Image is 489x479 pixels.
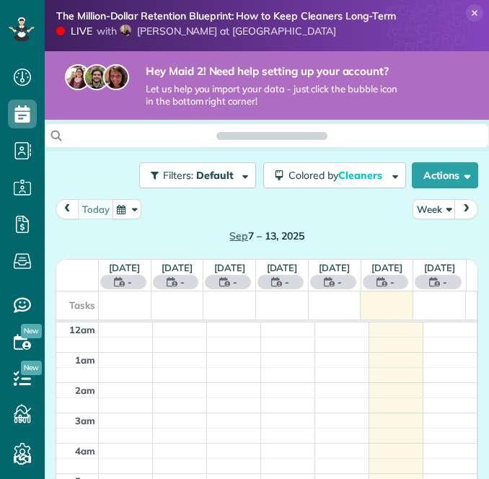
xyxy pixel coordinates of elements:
[162,262,193,273] a: [DATE]
[137,25,336,38] span: [PERSON_NAME] at [GEOGRAPHIC_DATA]
[285,275,289,289] span: -
[139,162,256,188] button: Filters: Default
[146,64,402,79] strong: Hey Maid 2! Need help setting up your account?
[214,262,245,273] a: [DATE]
[109,262,140,273] a: [DATE]
[132,162,256,188] a: Filters: Default
[180,275,185,289] span: -
[338,169,384,182] span: Cleaners
[65,64,91,90] img: maria-72a9807cf96188c08ef61303f053569d2e2a8a1cde33d635c8a3ac13582a053d.jpg
[443,275,447,289] span: -
[21,324,42,338] span: New
[454,199,478,219] button: next
[424,262,455,273] a: [DATE]
[97,25,117,38] span: with
[412,162,478,188] button: Actions
[120,25,131,36] img: cheryl-hajjar-8ca2d9a0a98081571bad45d25e3ae1ebb22997dcb0f93f4b4d0906acd6b91865.png
[338,275,342,289] span: -
[69,324,95,335] span: 12am
[75,445,95,457] span: 4am
[56,9,396,22] strong: The Million-Dollar Retention Blueprint: How to Keep Cleaners Long-Term
[69,299,95,311] span: Tasks
[71,24,92,39] div: LIVE
[163,169,193,182] span: Filters:
[390,275,395,289] span: -
[196,169,234,182] span: Default
[146,83,402,107] span: Let us help you import your data - just click the bubble icon in the bottom right corner!
[229,229,248,242] span: Sep
[84,64,110,90] img: jorge-587dff0eeaa6aab1f244e6dc62b8924c3b6ad411094392a53c71c6c4a576187d.jpg
[78,199,114,219] button: today
[56,199,79,219] button: prev
[288,169,387,182] span: Colored by
[319,262,350,273] a: [DATE]
[81,231,453,242] h2: 7 – 13, 2025
[231,128,312,143] span: Search ZenMaid…
[263,162,406,188] button: Colored byCleaners
[103,64,129,90] img: michelle-19f622bdf1676172e81f8f8fba1fb50e276960ebfe0243fe18214015130c80e4.jpg
[75,384,95,396] span: 2am
[75,354,95,366] span: 1am
[128,275,132,289] span: -
[75,415,95,426] span: 3am
[413,199,456,219] button: Week
[233,275,237,289] span: -
[267,262,298,273] a: [DATE]
[371,262,402,273] a: [DATE]
[21,361,42,375] span: New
